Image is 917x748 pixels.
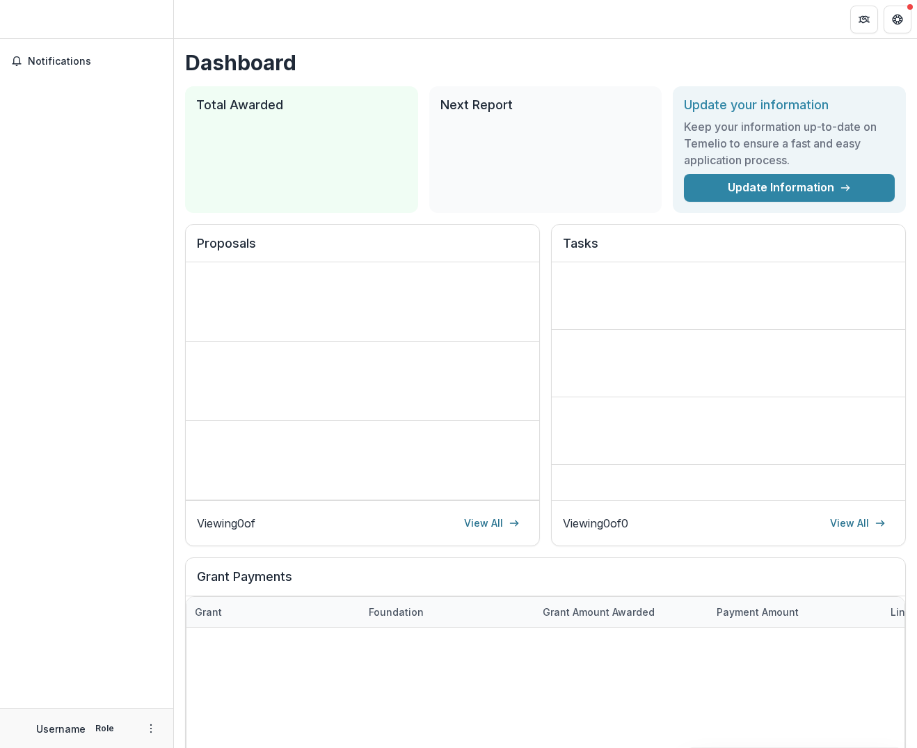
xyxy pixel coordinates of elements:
h2: Grant Payments [197,569,894,596]
h1: Dashboard [185,50,906,75]
h2: Update your information [684,97,895,113]
p: Role [91,722,118,735]
a: Update Information [684,174,895,202]
button: Get Help [884,6,911,33]
a: View All [456,512,528,534]
h3: Keep your information up-to-date on Temelio to ensure a fast and easy application process. [684,118,895,168]
button: More [143,720,159,737]
h2: Total Awarded [196,97,407,113]
h2: Next Report [440,97,651,113]
button: Partners [850,6,878,33]
h2: Proposals [197,236,528,262]
p: Username [36,722,86,736]
span: Notifications [28,56,162,67]
p: Viewing 0 of 0 [563,515,628,532]
a: View All [822,512,894,534]
h2: Tasks [563,236,894,262]
p: Viewing 0 of [197,515,255,532]
button: Notifications [6,50,168,72]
